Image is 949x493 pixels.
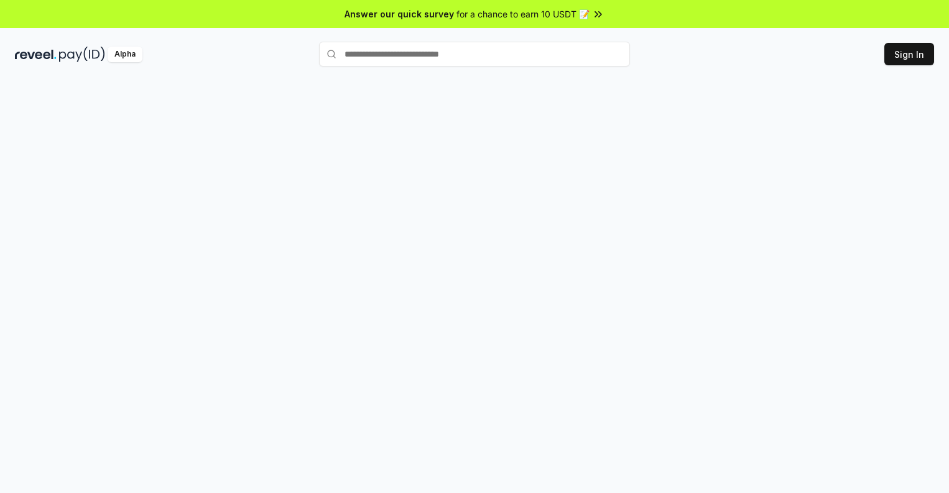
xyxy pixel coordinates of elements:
[108,47,142,62] div: Alpha
[884,43,934,65] button: Sign In
[15,47,57,62] img: reveel_dark
[59,47,105,62] img: pay_id
[345,7,454,21] span: Answer our quick survey
[456,7,590,21] span: for a chance to earn 10 USDT 📝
